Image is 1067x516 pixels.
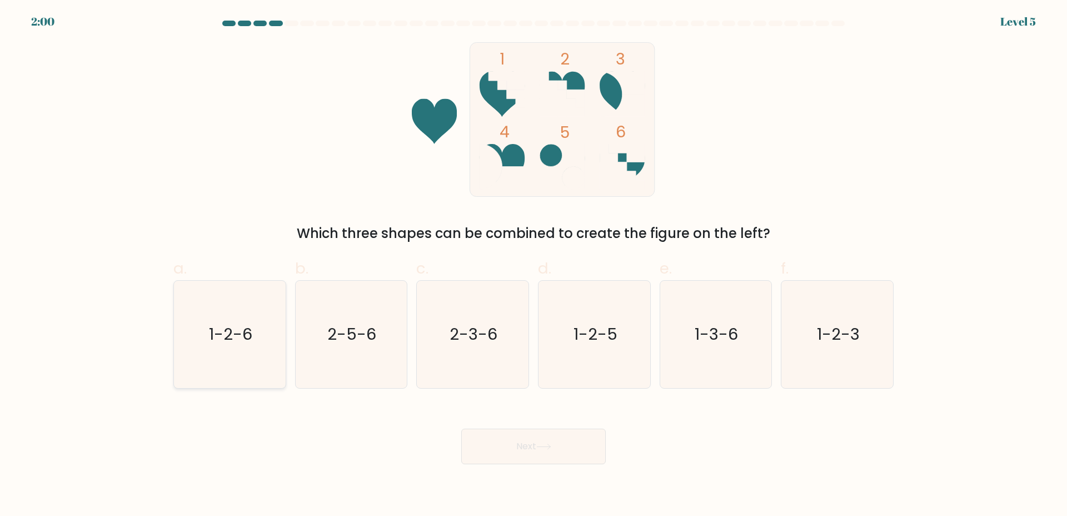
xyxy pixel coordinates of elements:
[173,257,187,279] span: a.
[450,323,498,345] text: 2-3-6
[500,121,510,143] tspan: 4
[695,323,739,345] text: 1-3-6
[500,48,505,70] tspan: 1
[560,48,570,70] tspan: 2
[817,323,860,345] text: 1-2-3
[31,13,54,30] div: 2:00
[209,323,252,345] text: 1-2-6
[328,323,377,345] text: 2-5-6
[616,48,625,70] tspan: 3
[1000,13,1036,30] div: Level 5
[560,121,570,143] tspan: 5
[781,257,789,279] span: f.
[180,224,887,244] div: Which three shapes can be combined to create the figure on the left?
[461,429,606,464] button: Next
[616,121,626,143] tspan: 6
[295,257,308,279] span: b.
[574,323,617,345] text: 1-2-5
[416,257,428,279] span: c.
[660,257,672,279] span: e.
[538,257,551,279] span: d.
